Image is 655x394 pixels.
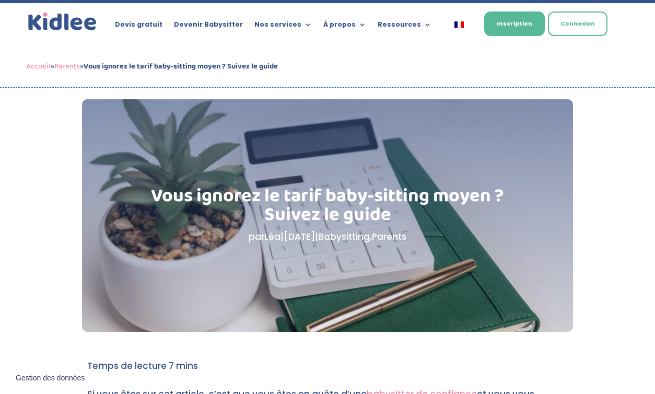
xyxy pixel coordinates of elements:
[284,230,315,243] span: [DATE]
[548,11,607,36] a: Connexion
[174,21,243,32] a: Devenir Babysitter
[135,229,521,245] p: par | | ,
[254,21,312,32] a: Nos services
[84,60,278,73] strong: Vous ignorez le tarif baby-sitting moyen ? Suivez le guide
[26,60,51,73] a: Accueil
[264,230,280,243] a: Léa
[318,230,370,243] a: Babysitting
[115,21,162,32] a: Devis gratuit
[135,187,521,229] h1: Vous ignorez le tarif baby-sitting moyen ? Suivez le guide
[54,60,80,73] a: Parents
[484,11,545,36] a: Inscription
[372,230,406,243] a: Parents
[26,10,98,33] a: Kidlee Logo
[323,21,366,32] a: À propos
[26,10,98,33] img: logo_kidlee_bleu
[26,60,278,73] span: » »
[378,21,431,32] a: Ressources
[454,21,464,28] img: Français
[9,367,91,389] button: Gestion des données
[16,374,85,383] span: Gestion des données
